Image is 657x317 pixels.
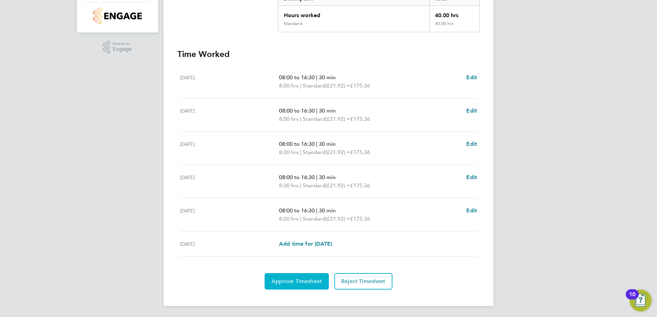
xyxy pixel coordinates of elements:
span: 30 min [319,107,336,114]
span: 08:00 to 16:30 [279,174,315,180]
span: Standard [303,82,325,90]
span: 30 min [319,74,336,81]
div: [DATE] [180,207,279,223]
span: Standard [303,181,325,190]
div: Standard [284,21,302,26]
span: Reject Timesheet [341,278,386,285]
span: | [300,182,301,189]
span: | [316,74,318,81]
span: 8.00 hrs [279,182,299,189]
span: Powered by [113,41,132,47]
span: £175.36 [350,149,370,155]
span: (£21.92) = [325,82,350,89]
span: (£21.92) = [325,215,350,222]
button: Reject Timesheet [334,273,392,290]
div: 40.00 hrs [429,6,479,21]
span: £175.36 [350,215,370,222]
div: Hours worked [278,6,429,21]
div: [DATE] [180,73,279,90]
h3: Time Worked [177,49,480,60]
div: [DATE] [180,173,279,190]
a: Go to home page [85,8,150,24]
button: Approve Timesheet [265,273,329,290]
span: 8.00 hrs [279,149,299,155]
span: | [300,82,301,89]
div: [DATE] [180,107,279,123]
a: Edit [466,207,477,215]
span: Approve Timesheet [271,278,322,285]
span: 8.00 hrs [279,116,299,122]
div: 40.00 hrs [429,21,479,32]
span: Standard [303,115,325,123]
div: [DATE] [180,240,279,248]
span: Engage [113,46,132,52]
span: £175.36 [350,116,370,122]
span: Edit [466,107,477,114]
a: Edit [466,107,477,115]
span: | [300,215,301,222]
span: 30 min [319,207,336,214]
span: | [316,107,318,114]
span: Standard [303,148,325,156]
div: 10 [629,294,635,303]
span: | [300,149,301,155]
span: 08:00 to 16:30 [279,207,315,214]
span: | [316,141,318,147]
span: 8.00 hrs [279,215,299,222]
span: Edit [466,141,477,147]
span: Standard [303,215,325,223]
span: £175.36 [350,82,370,89]
span: 30 min [319,141,336,147]
span: 30 min [319,174,336,180]
span: (£21.92) = [325,182,350,189]
span: | [300,116,301,122]
a: Powered byEngage [103,41,132,54]
span: (£21.92) = [325,149,350,155]
img: countryside-properties-logo-retina.png [93,8,142,24]
a: Edit [466,73,477,82]
a: Edit [466,173,477,181]
span: | [316,174,318,180]
span: 08:00 to 16:30 [279,141,315,147]
span: | [316,207,318,214]
span: £175.36 [350,182,370,189]
span: (£21.92) = [325,116,350,122]
span: Edit [466,207,477,214]
span: Edit [466,74,477,81]
a: Add time for [DATE] [279,240,332,248]
span: Edit [466,174,477,180]
a: Edit [466,140,477,148]
button: Open Resource Center, 10 new notifications [630,290,652,312]
span: 8.00 hrs [279,82,299,89]
div: [DATE] [180,140,279,156]
span: 08:00 to 16:30 [279,74,315,81]
span: Add time for [DATE] [279,240,332,247]
span: 08:00 to 16:30 [279,107,315,114]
